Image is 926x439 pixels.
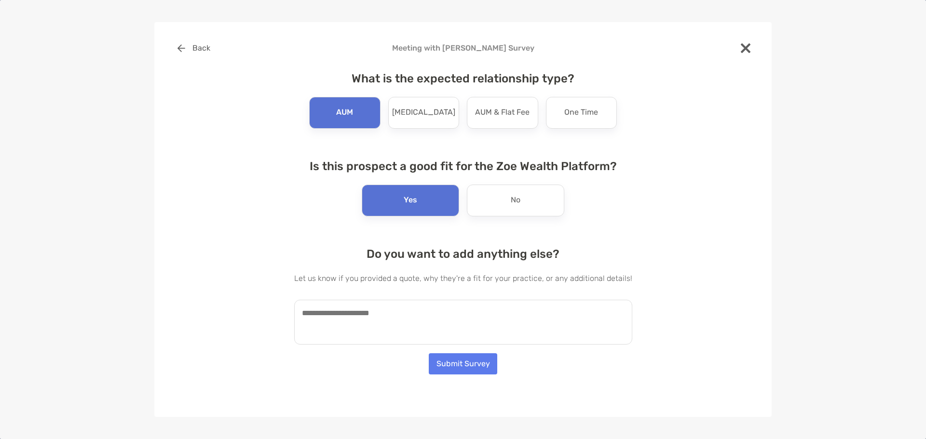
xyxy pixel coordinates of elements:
[294,247,632,261] h4: Do you want to add anything else?
[336,105,353,120] p: AUM
[177,44,185,52] img: button icon
[170,38,218,59] button: Back
[564,105,598,120] p: One Time
[741,43,750,53] img: close modal
[170,43,756,53] h4: Meeting with [PERSON_NAME] Survey
[294,272,632,284] p: Let us know if you provided a quote, why they're a fit for your practice, or any additional details!
[511,193,520,208] p: No
[392,105,455,120] p: [MEDICAL_DATA]
[294,72,632,85] h4: What is the expected relationship type?
[475,105,530,120] p: AUM & Flat Fee
[429,353,497,374] button: Submit Survey
[294,160,632,173] h4: Is this prospect a good fit for the Zoe Wealth Platform?
[404,193,417,208] p: Yes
